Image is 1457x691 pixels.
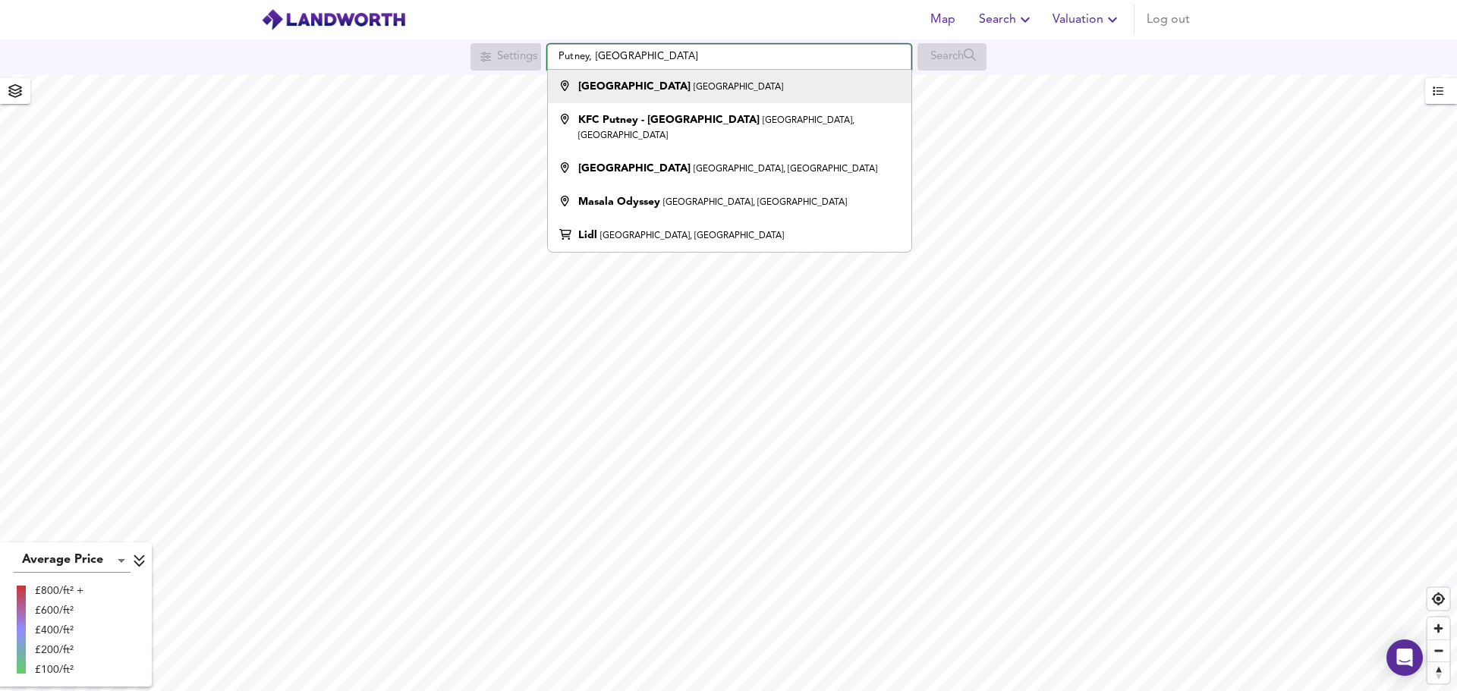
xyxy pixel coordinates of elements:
strong: KFC Putney - [GEOGRAPHIC_DATA] [578,115,760,125]
strong: [GEOGRAPHIC_DATA] [578,81,691,92]
button: Log out [1141,5,1196,35]
strong: Masala Odyssey [578,196,660,207]
div: Open Intercom Messenger [1386,639,1423,676]
small: [GEOGRAPHIC_DATA], [GEOGRAPHIC_DATA] [663,198,847,207]
button: Map [918,5,967,35]
small: [GEOGRAPHIC_DATA], [GEOGRAPHIC_DATA] [694,165,877,174]
button: Find my location [1427,588,1449,610]
button: Search [973,5,1040,35]
div: Average Price [14,548,131,573]
button: Valuation [1046,5,1128,35]
div: £800/ft² + [35,583,83,598]
button: Zoom in [1427,617,1449,639]
input: Enter a location... [547,44,911,70]
span: Map [924,9,961,30]
span: Search [979,9,1034,30]
small: [GEOGRAPHIC_DATA] [694,83,783,92]
div: £100/ft² [35,662,83,677]
div: £400/ft² [35,623,83,638]
strong: Lidl [578,230,597,240]
button: Reset bearing to north [1427,661,1449,683]
strong: [GEOGRAPHIC_DATA] [578,163,691,174]
img: logo [261,8,406,31]
small: [GEOGRAPHIC_DATA], [GEOGRAPHIC_DATA] [600,231,784,240]
div: £600/ft² [35,603,83,618]
span: Log out [1147,9,1190,30]
button: Zoom out [1427,639,1449,661]
span: Valuation [1053,9,1122,30]
div: Search for a location first or explore the map [470,43,541,71]
div: £200/ft² [35,642,83,658]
